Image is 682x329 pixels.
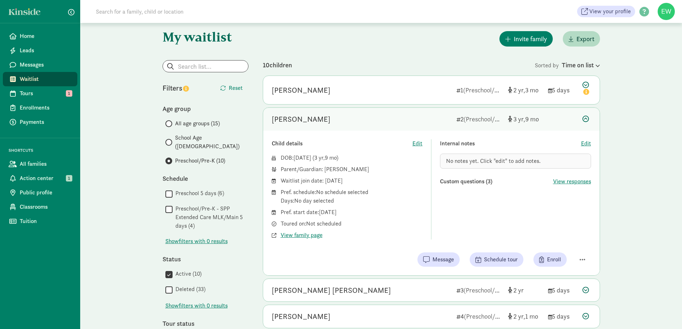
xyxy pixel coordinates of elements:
a: Tuition [3,214,77,228]
span: 1 [66,90,72,97]
input: Search for a family, child or location [92,4,292,19]
a: View your profile [577,6,635,17]
div: 2 [456,114,502,124]
span: Waitlist [20,75,72,83]
span: 1 [66,175,72,182]
h1: My waitlist [163,30,248,44]
button: Schedule tour [470,252,523,267]
div: [object Object] [508,285,542,295]
div: Wilder Welch Carroll [272,285,391,296]
span: Show filters with 0 results [165,301,228,310]
span: School Age ([DEMOGRAPHIC_DATA]) [175,134,248,151]
div: Pref. start date: [DATE] [281,208,423,217]
a: Action center 1 [3,171,77,185]
div: Jack Doppelt [272,113,330,125]
a: Payments [3,115,77,129]
span: Enroll [547,255,561,264]
div: Custom questions (3) [440,177,553,186]
a: Tours 1 [3,86,77,101]
span: 2 [513,312,525,320]
a: Classrooms [3,200,77,214]
span: Enrollments [20,103,72,112]
div: Sorted by [535,60,600,70]
div: 5 days [548,311,577,321]
span: Schedule tour [484,255,518,264]
a: All families [3,157,77,171]
span: 1 [525,312,538,320]
label: Preschool 5 days (6) [173,189,224,198]
div: 3 [456,285,502,295]
button: View responses [553,177,591,186]
button: View family page [281,231,323,240]
span: (Preschool/Pre-K) [463,86,512,94]
div: Parent/Guardian: [PERSON_NAME] [281,165,423,174]
span: Preschool/Pre-K (10) [175,156,225,165]
button: Export [563,31,600,47]
span: Public profile [20,188,72,197]
a: Enrollments [3,101,77,115]
label: Preschool/Pre-K - SPP Extended Care MLK/Main 5 days (4) [173,204,248,230]
span: 9 [325,154,337,161]
span: Show filters with 0 results [165,237,228,246]
div: Waitlist join date: [DATE] [281,176,423,185]
div: 4 [456,311,502,321]
span: No notes yet. Click "edit" to add notes. [446,157,541,165]
div: Filters [163,83,205,93]
span: View your profile [589,7,631,16]
span: 3 [314,154,325,161]
iframe: Chat Widget [646,295,682,329]
div: Age group [163,104,248,113]
span: 2 [513,86,525,94]
span: Payments [20,118,72,126]
span: (Preschool/Pre-K) [464,312,513,320]
div: [object Object] [508,114,542,124]
button: Reset [214,81,248,95]
div: Kaia Wuerffstrom [272,311,330,322]
button: Enroll [533,252,567,267]
span: Message [432,255,454,264]
a: Public profile [3,185,77,200]
button: Edit [412,139,422,148]
label: Deleted (33) [173,285,205,294]
span: Tuition [20,217,72,226]
button: Invite family [499,31,553,47]
div: 5 days [548,85,577,95]
label: Active (10) [173,270,202,278]
div: [object Object] [508,85,542,95]
span: All age groups (15) [175,119,220,128]
span: 2 [513,286,524,294]
span: Leads [20,46,72,55]
div: [object Object] [508,311,542,321]
span: 3 [513,115,525,123]
span: 9 [525,115,539,123]
button: Message [417,252,460,267]
a: Waitlist [3,72,77,86]
div: Time on list [562,60,600,70]
div: Status [163,254,248,264]
div: Schedule [163,174,248,183]
div: Toured on: Not scheduled [281,219,423,228]
span: Classrooms [20,203,72,211]
span: Reset [229,84,243,92]
span: [DATE] [294,154,311,161]
div: Internal notes [440,139,581,148]
div: DOB: ( ) [281,154,423,162]
div: Tour status [163,319,248,328]
div: 5 days [548,285,577,295]
button: Showfilters with 0 results [165,301,228,310]
span: (Preschool/Pre-K) [464,115,512,123]
div: 1 [456,85,502,95]
button: Edit [581,139,591,148]
div: Pref. schedule: No schedule selected Days: No day selected [281,188,423,205]
span: Export [576,34,594,44]
input: Search list... [163,61,248,72]
div: Child details [272,139,413,148]
a: Leads [3,43,77,58]
span: (Preschool/Pre-K) [464,286,512,294]
span: 3 [525,86,538,94]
